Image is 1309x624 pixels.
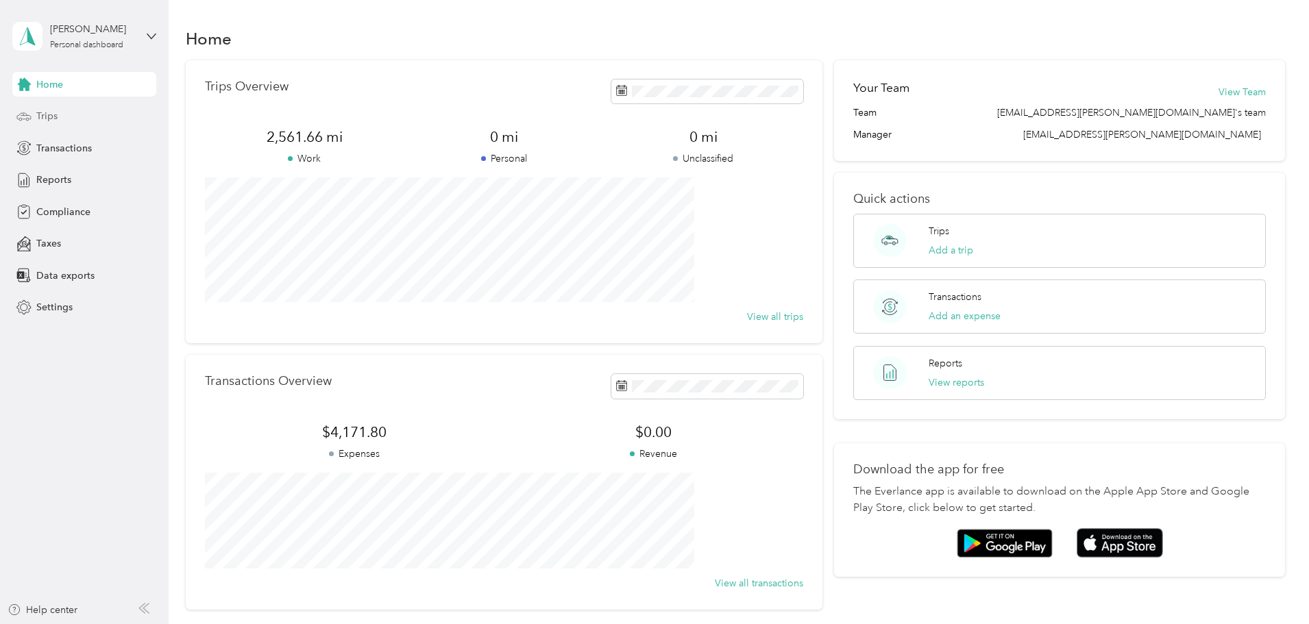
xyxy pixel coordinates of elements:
span: Team [853,105,877,120]
button: View all transactions [715,576,803,590]
p: Trips [929,224,949,238]
span: Data exports [36,269,95,283]
button: View all trips [747,310,803,324]
span: 2,561.66 mi [205,127,404,147]
span: Manager [853,127,892,142]
p: The Everlance app is available to download on the Apple App Store and Google Play Store, click be... [853,484,1266,516]
iframe: Everlance-gr Chat Button Frame [1232,547,1309,624]
h2: Your Team [853,79,909,97]
p: Personal [404,151,604,166]
span: Reports [36,173,71,187]
span: 0 mi [604,127,803,147]
span: [EMAIL_ADDRESS][PERSON_NAME][DOMAIN_NAME] [1023,129,1261,140]
button: Add an expense [929,309,1001,323]
img: App store [1077,528,1163,558]
p: Revenue [504,447,803,461]
p: Transactions [929,290,981,304]
div: Personal dashboard [50,41,123,49]
span: 0 mi [404,127,604,147]
span: Compliance [36,205,90,219]
p: Transactions Overview [205,374,332,388]
p: Unclassified [604,151,803,166]
p: Reports [929,356,962,371]
p: Work [205,151,404,166]
span: Settings [36,300,73,314]
p: Quick actions [853,192,1266,206]
p: Trips Overview [205,79,289,94]
span: Trips [36,109,58,123]
span: Home [36,77,63,92]
span: $0.00 [504,423,803,442]
img: Google play [957,529,1053,558]
span: $4,171.80 [205,423,504,442]
span: Taxes [36,236,61,251]
button: Add a trip [929,243,973,258]
button: View Team [1219,85,1266,99]
button: View reports [929,375,984,390]
h1: Home [186,32,232,46]
div: [PERSON_NAME] [50,22,136,36]
button: Help center [8,603,77,617]
p: Download the app for free [853,462,1266,477]
span: [EMAIL_ADDRESS][PERSON_NAME][DOMAIN_NAME]'s team [997,105,1266,120]
p: Expenses [205,447,504,461]
span: Transactions [36,141,92,155]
